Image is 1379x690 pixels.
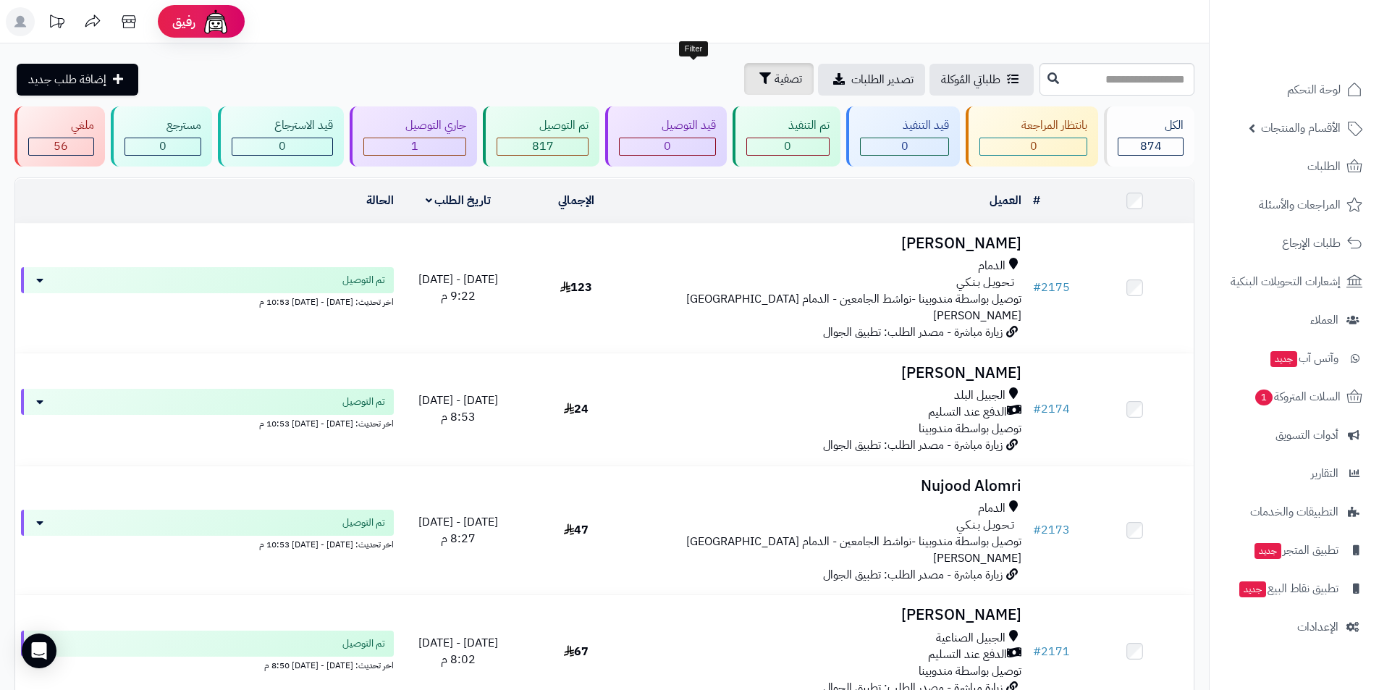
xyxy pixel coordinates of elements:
span: زيارة مباشرة - مصدر الطلب: تطبيق الجوال [823,324,1003,341]
span: إضافة طلب جديد [28,71,106,88]
a: تم التنفيذ 0 [730,106,844,167]
a: السلات المتروكة1 [1218,379,1370,414]
div: 0 [861,138,948,155]
a: طلبات الإرجاع [1218,226,1370,261]
div: قيد التنفيذ [860,117,949,134]
span: توصيل بواسطة مندوبينا -نواشط الجامعين - الدمام [GEOGRAPHIC_DATA][PERSON_NAME] [686,290,1021,324]
a: التطبيقات والخدمات [1218,495,1370,529]
div: جاري التوصيل [363,117,467,134]
span: الدمام [978,500,1005,517]
span: [DATE] - [DATE] 8:53 م [418,392,498,426]
span: زيارة مباشرة - مصدر الطلب: تطبيق الجوال [823,566,1003,584]
a: العملاء [1218,303,1370,337]
span: الجبيل الصناعية [936,630,1005,647]
span: 47 [564,521,589,539]
span: 0 [279,138,286,155]
span: السلات المتروكة [1254,387,1341,407]
span: تطبيق نقاط البيع [1238,578,1338,599]
div: تم التنفيذ [746,117,830,134]
a: #2174 [1033,400,1070,418]
span: # [1033,400,1041,418]
div: قيد الاسترجاع [232,117,333,134]
div: 817 [497,138,588,155]
div: اخر تحديث: [DATE] - [DATE] 10:53 م [21,415,394,430]
span: تـحـويـل بـنـكـي [956,274,1014,291]
span: 874 [1140,138,1162,155]
a: التقارير [1218,456,1370,491]
span: 0 [664,138,671,155]
span: الطلبات [1307,156,1341,177]
span: وآتس آب [1269,348,1338,369]
span: 1 [1255,390,1273,405]
a: تحديثات المنصة [38,7,75,40]
span: إشعارات التحويلات البنكية [1231,272,1341,292]
a: المراجعات والأسئلة [1218,188,1370,222]
a: #2173 [1033,521,1070,539]
span: # [1033,643,1041,660]
div: 1 [364,138,466,155]
span: 0 [1030,138,1037,155]
span: الإعدادات [1297,617,1338,637]
a: تطبيق المتجرجديد [1218,533,1370,568]
a: لوحة التحكم [1218,72,1370,107]
span: 67 [564,643,589,660]
div: تم التوصيل [497,117,589,134]
span: الدفع عند التسليم [928,404,1007,421]
span: تصفية [775,70,802,88]
div: 0 [125,138,201,155]
a: #2175 [1033,279,1070,296]
span: المراجعات والأسئلة [1259,195,1341,215]
span: 817 [532,138,554,155]
span: الدفع عند التسليم [928,647,1007,663]
span: تم التوصيل [342,516,385,530]
span: التقارير [1311,463,1338,484]
span: تم التوصيل [342,395,385,409]
span: تصدير الطلبات [851,71,914,88]
span: 123 [560,279,592,296]
div: 0 [747,138,830,155]
div: 0 [232,138,332,155]
span: تم التوصيل [342,273,385,287]
span: 1 [411,138,418,155]
span: توصيل بواسطة مندوبينا [919,662,1021,680]
a: قيد الاسترجاع 0 [215,106,347,167]
span: # [1033,521,1041,539]
span: الجبيل البلد [954,387,1005,404]
a: وآتس آبجديد [1218,341,1370,376]
h3: [PERSON_NAME] [641,607,1021,623]
span: جديد [1270,351,1297,367]
div: 0 [620,138,715,155]
a: إشعارات التحويلات البنكية [1218,264,1370,299]
span: 0 [901,138,908,155]
span: # [1033,279,1041,296]
h3: Nujood Alomri [641,478,1021,495]
h3: [PERSON_NAME] [641,235,1021,252]
div: الكل [1118,117,1184,134]
div: بانتظار المراجعة [979,117,1088,134]
div: اخر تحديث: [DATE] - [DATE] 8:50 م [21,657,394,672]
a: تاريخ الطلب [426,192,492,209]
span: جديد [1254,543,1281,559]
a: ملغي 56 [12,106,108,167]
span: توصيل بواسطة مندوبينا [919,420,1021,437]
span: 24 [564,400,589,418]
a: أدوات التسويق [1218,418,1370,453]
a: العميل [990,192,1021,209]
div: اخر تحديث: [DATE] - [DATE] 10:53 م [21,536,394,551]
span: تم التوصيل [342,636,385,651]
img: logo-2.png [1281,38,1365,69]
a: مسترجع 0 [108,106,216,167]
span: توصيل بواسطة مندوبينا -نواشط الجامعين - الدمام [GEOGRAPHIC_DATA][PERSON_NAME] [686,533,1021,567]
div: قيد التوصيل [619,117,716,134]
span: التطبيقات والخدمات [1250,502,1338,522]
span: 56 [54,138,68,155]
span: طلبات الإرجاع [1282,233,1341,253]
span: الدمام [978,258,1005,274]
div: ملغي [28,117,94,134]
div: اخر تحديث: [DATE] - [DATE] 10:53 م [21,293,394,308]
div: Filter [679,41,708,57]
a: تصدير الطلبات [818,64,925,96]
span: تطبيق المتجر [1253,540,1338,560]
span: طلباتي المُوكلة [941,71,1000,88]
img: ai-face.png [201,7,230,36]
